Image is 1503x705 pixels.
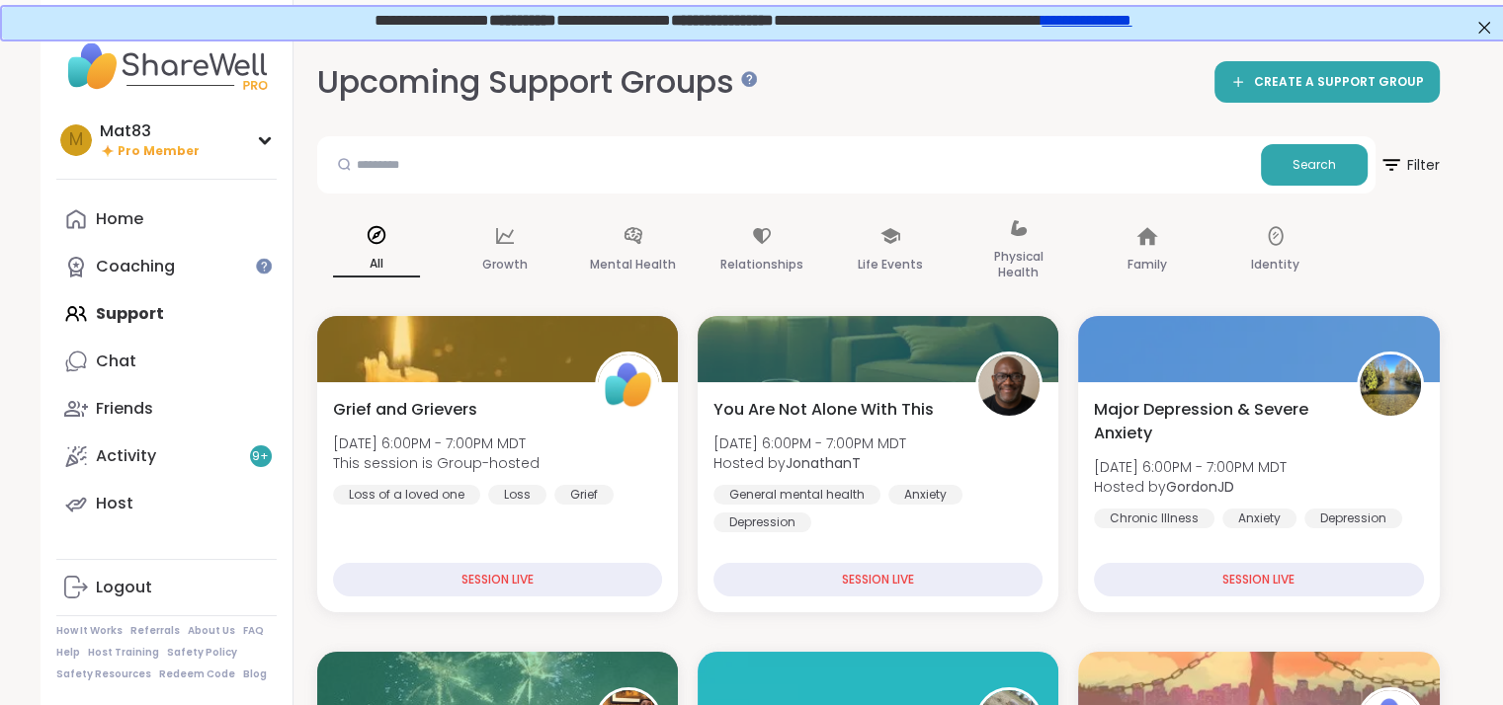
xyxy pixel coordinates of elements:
[888,485,962,505] div: Anxiety
[88,646,159,660] a: Host Training
[713,398,934,422] span: You Are Not Alone With This
[1360,354,1421,416] img: GordonJD
[554,485,614,505] div: Grief
[56,667,151,681] a: Safety Resources
[56,338,277,385] a: Chat
[56,480,277,527] a: Host
[96,208,143,230] div: Home
[118,143,200,160] span: Pro Member
[1127,253,1167,276] p: Family
[713,512,811,532] div: Depression
[1379,136,1440,194] button: Filter
[56,646,80,660] a: Help
[96,351,136,372] div: Chat
[333,252,420,277] p: All
[720,253,803,276] p: Relationships
[978,354,1040,416] img: JonathanT
[786,453,861,473] b: JonathanT
[56,564,277,611] a: Logout
[252,448,269,465] span: 9 +
[333,433,540,453] span: [DATE] 6:00PM - 7:00PM MDT
[1261,144,1368,186] button: Search
[130,624,180,638] a: Referrals
[713,563,1043,596] div: SESSION LIVE
[96,577,152,598] div: Logout
[56,624,123,638] a: How It Works
[159,667,235,681] a: Redeem Code
[188,624,235,638] a: About Us
[488,485,546,505] div: Loss
[482,253,528,276] p: Growth
[1094,457,1287,477] span: [DATE] 6:00PM - 7:00PM MDT
[96,256,175,277] div: Coaching
[56,385,277,432] a: Friends
[96,445,156,467] div: Activity
[858,253,923,276] p: Life Events
[96,493,133,514] div: Host
[317,60,750,105] h2: Upcoming Support Groups
[333,398,477,422] span: Grief and Grievers
[69,127,83,153] span: M
[713,485,880,505] div: General mental health
[1379,141,1440,189] span: Filter
[56,432,277,480] a: Activity9+
[713,433,906,453] span: [DATE] 6:00PM - 7:00PM MDT
[1094,563,1423,596] div: SESSION LIVE
[333,563,662,596] div: SESSION LIVE
[1251,253,1299,276] p: Identity
[741,71,757,87] iframe: Spotlight
[1222,509,1296,528] div: Anxiety
[1304,509,1402,528] div: Depression
[1166,477,1234,497] b: GordonJD
[256,258,272,274] iframe: Spotlight
[1094,398,1334,445] span: Major Depression & Severe Anxiety
[96,398,153,420] div: Friends
[713,453,906,473] span: Hosted by
[243,624,264,638] a: FAQ
[333,485,480,505] div: Loss of a loved one
[590,253,676,276] p: Mental Health
[243,667,267,681] a: Blog
[333,453,540,473] span: This session is Group-hosted
[975,245,1062,284] p: Physical Health
[56,243,277,290] a: Coaching
[598,354,659,416] img: ShareWell
[1254,74,1424,91] span: CREATE A SUPPORT GROUP
[1293,156,1336,174] span: Search
[167,646,237,660] a: Safety Policy
[1094,509,1214,528] div: Chronic Illness
[100,120,200,142] div: Mat83
[1214,61,1440,103] a: CREATE A SUPPORT GROUP
[56,196,277,243] a: Home
[56,32,277,101] img: ShareWell Nav Logo
[1094,477,1287,497] span: Hosted by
